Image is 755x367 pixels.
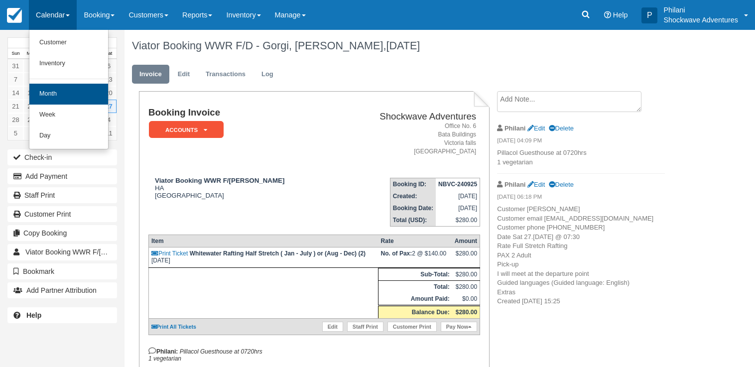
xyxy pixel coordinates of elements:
p: Shockwave Adventures [663,15,738,25]
a: Viator Booking WWR F/[PERSON_NAME] [7,244,117,260]
a: 1 [23,59,39,73]
h1: Viator Booking WWR F/D - Gorgi, [PERSON_NAME], [132,40,683,52]
a: Week [29,105,108,125]
td: $280.00 [436,214,480,227]
a: Delete [549,181,574,188]
th: Mon [23,48,39,59]
a: Edit [322,322,343,332]
button: Add Payment [7,168,117,184]
a: Edit [527,124,545,132]
a: Print All Tickets [151,324,196,330]
em: ACCOUNTS [149,121,224,138]
a: 27 [101,100,117,113]
p: Customer [PERSON_NAME] Customer email [EMAIL_ADDRESS][DOMAIN_NAME] Customer phone [PHONE_NUMBER] ... [497,205,665,306]
a: Inventory [29,53,108,74]
span: [DATE] [386,39,420,52]
a: 13 [101,73,117,86]
a: 5 [8,126,23,140]
a: ACCOUNTS [148,121,220,139]
a: Staff Print [347,322,383,332]
button: Copy Booking [7,225,117,241]
strong: $280.00 [456,309,477,316]
a: 20 [101,86,117,100]
a: Delete [549,124,574,132]
a: 8 [23,73,39,86]
th: Total (USD): [390,214,436,227]
td: $280.00 [452,281,480,293]
a: 6 [101,59,117,73]
em: [DATE] 04:09 PM [497,136,665,147]
h2: Shockwave Adventures [340,112,476,122]
span: ages (Guided language: English) Extras Created [DATE] 15:25 [497,279,629,305]
td: [DATE] [148,247,378,268]
a: Transactions [198,65,253,84]
th: Sat [101,48,117,59]
ul: Calendar [29,30,109,149]
a: 29 [23,113,39,126]
div: $280.00 [455,250,477,265]
span: Viator Booking WWR F/[PERSON_NAME] [25,248,156,256]
p: Pillacol Guesthouse at 0720hrs 1 vegetarian [497,148,665,167]
em: [DATE] 06:18 PM [497,193,665,204]
span: Help [613,11,628,19]
th: Amount Paid: [378,293,452,306]
th: Booking Date: [390,202,436,214]
strong: Viator Booking WWR F/[PERSON_NAME] [155,177,284,184]
button: Bookmark [7,263,117,279]
button: Add Partner Attribution [7,282,117,298]
a: Customer Print [387,322,437,332]
th: Item [148,235,378,247]
a: Print Ticket [151,250,188,257]
th: Sub-Total: [378,268,452,281]
a: 11 [101,126,117,140]
a: Customer Print [7,206,117,222]
td: 2 @ $140.00 [378,247,452,268]
strong: NBVC-240925 [438,181,477,188]
a: Edit [170,65,197,84]
address: Office No. 6 Bata Buildings Victoria falls [GEOGRAPHIC_DATA] [340,122,476,156]
a: 4 [101,113,117,126]
a: 21 [8,100,23,113]
th: Amount [452,235,480,247]
a: 31 [8,59,23,73]
th: Sun [8,48,23,59]
p: Philani [663,5,738,15]
a: Month [29,84,108,105]
a: Invoice [132,65,169,84]
i: Help [604,11,611,18]
em: Pillacol Guesthouse at 0720hrs 1 vegetarian [148,348,262,362]
strong: Philani [504,124,525,132]
b: Help [26,311,41,319]
a: 7 [8,73,23,86]
a: 15 [23,86,39,100]
h1: Booking Invoice [148,108,336,118]
a: Day [29,125,108,146]
a: Staff Print [7,187,117,203]
a: 28 [8,113,23,126]
a: Log [254,65,281,84]
button: Check-in [7,149,117,165]
th: Total: [378,281,452,293]
strong: Philani [504,181,525,188]
th: Booking ID: [390,178,436,191]
img: checkfront-main-nav-mini-logo.png [7,8,22,23]
strong: Philani: [148,348,178,355]
td: $280.00 [452,268,480,281]
td: [DATE] [436,190,480,202]
a: 14 [8,86,23,100]
th: Created: [390,190,436,202]
th: Rate [378,235,452,247]
div: P [641,7,657,23]
td: [DATE] [436,202,480,214]
a: 22 [23,100,39,113]
strong: No. of Pax [381,250,412,257]
a: Edit [527,181,545,188]
div: HA [GEOGRAPHIC_DATA] [148,177,336,199]
a: 6 [23,126,39,140]
a: Help [7,307,117,323]
a: Pay Now [441,322,477,332]
td: $0.00 [452,293,480,306]
strong: Whitewater Rafting Half Stretch ( Jan - July ) or (Aug - Dec) (2) [190,250,366,257]
a: Customer [29,32,108,53]
th: Balance Due: [378,306,452,319]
